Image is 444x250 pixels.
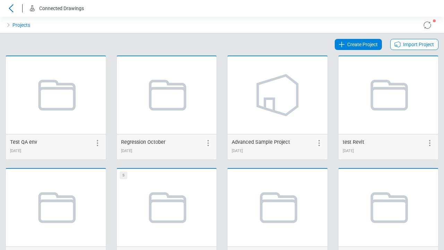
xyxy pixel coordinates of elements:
div: Test QA env [10,139,37,146]
span: test Revit [343,139,364,145]
span: 10/04/2024 15:40:24 [121,149,132,153]
span: Test QA env [10,139,37,145]
span: Create Project [347,40,378,49]
div: test Revit [343,139,364,146]
a: Create Project [335,39,382,50]
span: 10/09/2024 13:20:08 [343,149,354,153]
span: 10/08/2024 11:28:32 [232,149,243,153]
span: Import Project [403,40,434,49]
div: Regression October [121,139,165,146]
div: S [120,172,127,179]
span: Advanced Sample Project [232,139,290,145]
div: Advanced Sample Project [232,139,290,146]
span: Connected Drawings [39,6,84,11]
a: Projects [12,21,30,29]
span: 09/26/2024 15:35:19 [10,149,21,153]
span: Regression October [121,139,165,145]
